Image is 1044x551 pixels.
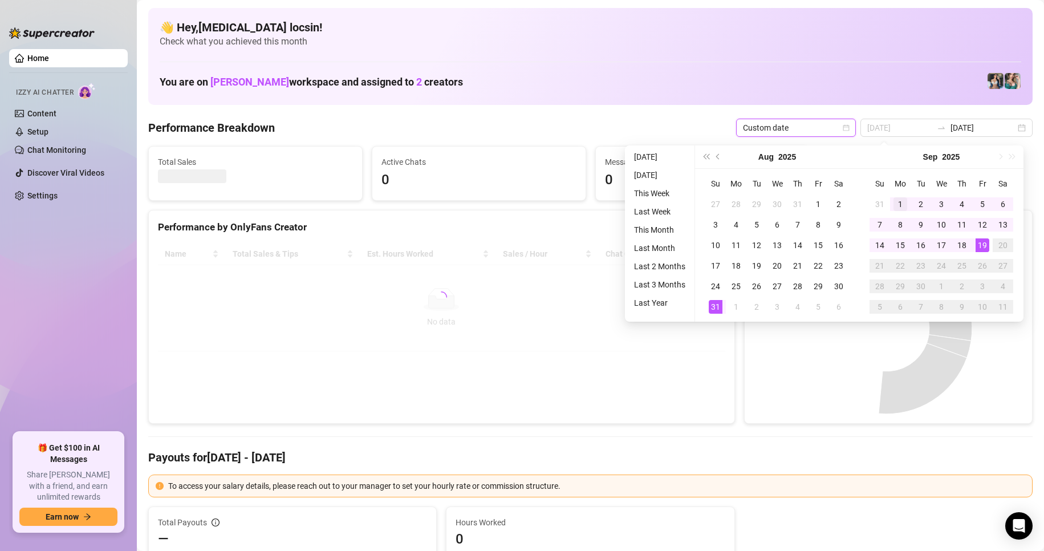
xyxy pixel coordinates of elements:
[996,279,1010,293] div: 4
[19,508,117,526] button: Earn nowarrow-right
[160,19,1021,35] h4: 👋 Hey, [MEDICAL_DATA] locsin !
[750,300,763,314] div: 2
[873,259,887,273] div: 21
[770,238,784,252] div: 13
[808,297,828,317] td: 2025-09-05
[750,259,763,273] div: 19
[911,297,931,317] td: 2025-10-07
[705,276,726,297] td: 2025-08-24
[770,218,784,232] div: 6
[996,197,1010,211] div: 6
[972,256,993,276] td: 2025-09-26
[27,54,49,63] a: Home
[955,218,969,232] div: 11
[27,191,58,200] a: Settings
[19,443,117,465] span: 🎁 Get $100 in AI Messages
[828,256,849,276] td: 2025-08-23
[993,276,1013,297] td: 2025-10-04
[832,197,846,211] div: 2
[729,218,743,232] div: 4
[955,300,969,314] div: 9
[893,238,907,252] div: 15
[758,145,774,168] button: Choose a month
[381,169,576,191] span: 0
[746,235,767,256] td: 2025-08-12
[729,238,743,252] div: 11
[935,218,948,232] div: 10
[729,197,743,211] div: 28
[750,238,763,252] div: 12
[456,516,725,529] span: Hours Worked
[726,297,746,317] td: 2025-09-01
[705,256,726,276] td: 2025-08-17
[832,218,846,232] div: 9
[381,156,576,168] span: Active Chats
[873,279,887,293] div: 28
[436,291,447,303] span: loading
[931,276,952,297] td: 2025-10-01
[811,300,825,314] div: 5
[811,259,825,273] div: 22
[972,214,993,235] td: 2025-09-12
[993,256,1013,276] td: 2025-09-27
[867,121,932,134] input: Start date
[911,256,931,276] td: 2025-09-23
[972,235,993,256] td: 2025-09-19
[893,279,907,293] div: 29
[770,259,784,273] div: 20
[791,300,805,314] div: 4
[27,168,104,177] a: Discover Viral Videos
[890,173,911,194] th: Mo
[629,187,690,200] li: This Week
[705,194,726,214] td: 2025-07-27
[931,297,952,317] td: 2025-10-08
[972,194,993,214] td: 2025-09-05
[729,279,743,293] div: 25
[935,238,948,252] div: 17
[890,214,911,235] td: 2025-09-08
[935,300,948,314] div: 8
[832,279,846,293] div: 30
[158,220,725,235] div: Performance by OnlyFans Creator
[705,235,726,256] td: 2025-08-10
[787,235,808,256] td: 2025-08-14
[950,121,1015,134] input: End date
[705,173,726,194] th: Su
[1005,73,1021,89] img: Zaddy
[158,530,169,548] span: —
[931,256,952,276] td: 2025-09-24
[914,197,928,211] div: 2
[705,214,726,235] td: 2025-08-03
[952,276,972,297] td: 2025-10-02
[828,173,849,194] th: Sa
[746,256,767,276] td: 2025-08-19
[893,300,907,314] div: 6
[911,214,931,235] td: 2025-09-09
[726,276,746,297] td: 2025-08-25
[870,297,890,317] td: 2025-10-05
[972,297,993,317] td: 2025-10-10
[767,194,787,214] td: 2025-07-30
[931,173,952,194] th: We
[160,76,463,88] h1: You are on workspace and assigned to creators
[78,83,96,99] img: AI Chatter
[808,235,828,256] td: 2025-08-15
[19,469,117,503] span: Share [PERSON_NAME] with a friend, and earn unlimited rewards
[46,512,79,521] span: Earn now
[870,235,890,256] td: 2025-09-14
[726,194,746,214] td: 2025-07-28
[83,513,91,521] span: arrow-right
[955,197,969,211] div: 4
[629,278,690,291] li: Last 3 Months
[972,173,993,194] th: Fr
[873,218,887,232] div: 7
[750,218,763,232] div: 5
[996,300,1010,314] div: 11
[993,194,1013,214] td: 2025-09-06
[937,123,946,132] span: swap-right
[746,297,767,317] td: 2025-09-02
[870,173,890,194] th: Su
[952,256,972,276] td: 2025-09-25
[952,214,972,235] td: 2025-09-11
[629,205,690,218] li: Last Week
